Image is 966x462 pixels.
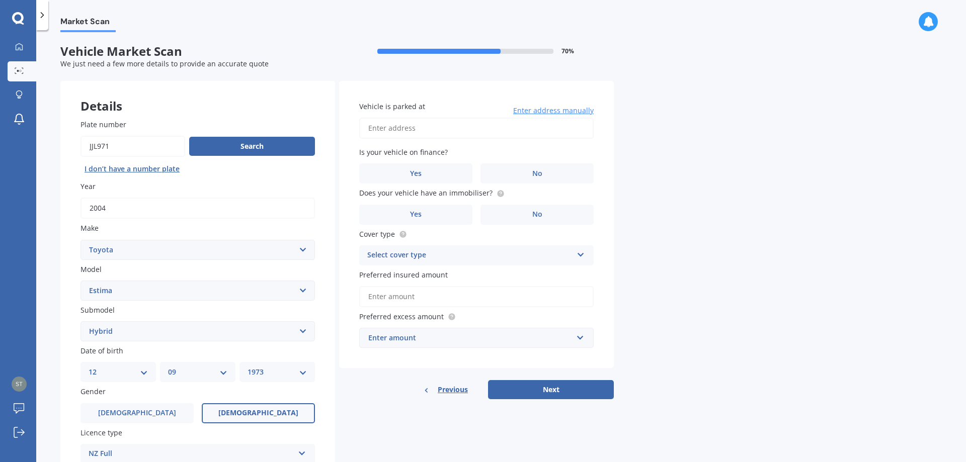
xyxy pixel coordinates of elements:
[80,428,122,437] span: Licence type
[98,409,176,417] span: [DEMOGRAPHIC_DATA]
[80,264,102,274] span: Model
[438,382,468,397] span: Previous
[359,118,594,139] input: Enter address
[513,106,594,116] span: Enter address manually
[488,380,614,399] button: Next
[89,448,294,460] div: NZ Full
[80,181,96,191] span: Year
[359,286,594,307] input: Enter amount
[359,147,448,157] span: Is your vehicle on finance?
[359,312,444,321] span: Preferred excess amount
[359,229,395,239] span: Cover type
[367,249,573,261] div: Select cover type
[80,346,123,355] span: Date of birth
[561,48,574,55] span: 70 %
[12,377,27,392] img: 4df913591dfa53059d820bbdbc8ddb6d
[410,210,422,219] span: Yes
[532,210,542,219] span: No
[60,17,116,30] span: Market Scan
[60,59,269,68] span: We just need a few more details to provide an accurate quote
[359,102,425,111] span: Vehicle is parked at
[80,161,184,177] button: I don’t have a number plate
[80,305,115,315] span: Submodel
[368,332,573,343] div: Enter amount
[532,169,542,178] span: No
[80,224,99,233] span: Make
[218,409,298,417] span: [DEMOGRAPHIC_DATA]
[80,198,315,219] input: YYYY
[80,136,185,157] input: Enter plate number
[410,169,422,178] span: Yes
[60,81,335,111] div: Details
[80,387,106,397] span: Gender
[60,44,337,59] span: Vehicle Market Scan
[80,120,126,129] span: Plate number
[359,189,493,198] span: Does your vehicle have an immobiliser?
[189,137,315,156] button: Search
[359,270,448,280] span: Preferred insured amount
